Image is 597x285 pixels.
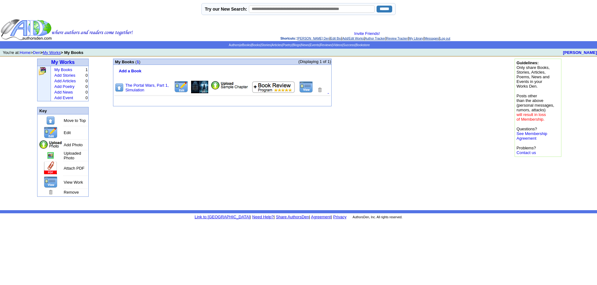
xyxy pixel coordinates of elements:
[516,150,536,155] a: Contact us
[174,81,189,93] img: Edit this Title
[365,37,385,40] a: Author Tracker
[54,79,76,83] a: Add Articles
[516,146,536,155] font: Problems?
[516,131,547,141] a: See Membership Agreement
[86,79,88,83] font: 0
[342,37,364,40] a: Add/Edit Works
[328,89,329,94] a: .
[440,37,450,40] a: Log out
[33,50,40,55] a: Den
[47,152,54,159] img: Add/Remove Photo
[139,60,140,64] span: )
[3,50,83,55] font: You're at: >
[333,215,347,219] a: Privacy
[252,215,274,219] a: Need Help?
[353,215,402,219] font: AuthorsDen, Inc. All rights reserved.
[86,67,88,72] font: 1
[516,60,539,65] b: Guidelines:
[39,140,62,149] img: Add Photo
[252,81,295,93] img: Add to Book Review Program
[54,90,73,94] a: Add News
[51,60,75,65] a: My Works
[64,190,79,195] font: Remove
[86,73,88,78] font: 0
[310,215,332,219] font: |
[64,142,83,147] font: Add Photo
[211,81,248,90] img: Add Attachment PDF
[293,43,300,47] a: Blogs
[119,69,141,73] font: Add a Book
[115,60,134,64] font: My Books
[43,162,58,175] img: Add Attachment
[54,84,74,89] a: Add Poetry
[44,176,58,188] img: View this Page
[299,81,313,93] img: View this Title
[86,95,88,100] font: 0
[64,130,71,135] font: Edit
[386,37,408,40] a: Review Tracker
[409,37,424,40] a: My Library
[64,151,81,160] font: Uploaded Photo
[191,81,209,93] img: Add/Remove Photo
[343,43,355,47] a: Success
[280,37,296,40] span: Shortcuts:
[516,127,547,141] font: Questions?
[54,67,72,72] a: My Books
[1,19,133,41] img: header_logo2.gif
[252,43,260,47] a: Books
[330,37,341,40] a: Edit Bio
[54,95,73,100] a: Add Event
[134,31,596,41] div: : | | | | | | |
[310,43,319,47] a: Events
[43,127,58,139] img: Edit this Title
[54,73,75,78] a: Add Stories
[39,109,47,113] font: Key
[20,50,31,55] a: Home
[354,31,380,36] a: Invite Friends!
[86,84,88,89] font: 0
[516,60,550,89] font: Only share Books, Stories, Articles, Poems, News and Events in your Works Den.
[317,87,323,93] img: Removes this Title
[117,68,141,73] a: Add a Book
[356,43,370,47] a: Bookstore
[301,43,309,47] a: News
[297,37,329,40] a: [PERSON_NAME] Den
[425,37,439,40] a: Messages
[46,116,55,125] img: Move to top
[250,215,251,219] font: |
[563,50,597,55] a: [PERSON_NAME]
[311,215,331,219] a: Agreement
[195,215,250,219] a: Link to [GEOGRAPHIC_DATA]
[86,90,88,94] font: 0
[283,43,292,47] a: Poetry
[125,83,169,92] a: The Portal Wars, Part 1, Simulation
[298,59,331,64] font: (Displaying 1 of 1)
[38,67,47,75] img: Click to add, upload, edit and remove all your books, stories, articles and poems.
[115,83,124,92] img: Move to top
[261,43,271,47] a: Stories
[137,60,139,64] a: 1
[309,215,310,219] font: |
[64,166,84,171] font: Attach PDF
[64,180,83,185] font: View Work
[272,43,282,47] a: Articles
[276,215,309,219] a: Share AuthorsDen
[333,43,342,47] a: Videos
[136,60,137,64] span: (
[320,43,332,47] a: Reviews
[43,50,61,55] a: My Works
[64,118,86,123] font: Move to Top
[40,50,43,55] b: >
[205,7,247,12] label: Try our New Search:
[48,189,53,195] img: Remove this Page
[516,94,554,122] font: Posts other than the above (personal messages, rumors, attacks)
[61,50,83,55] b: > My Books
[240,43,251,47] a: eBooks
[229,43,239,47] a: Authors
[516,112,546,122] font: will result in loss of Membership.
